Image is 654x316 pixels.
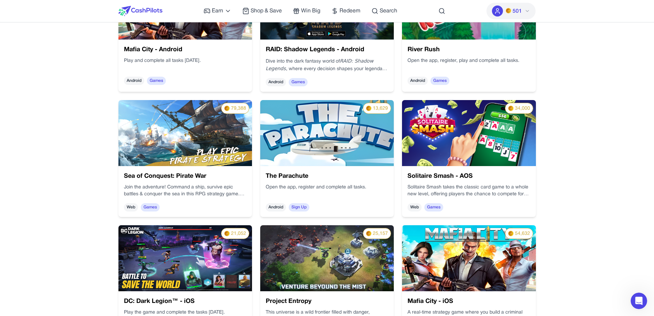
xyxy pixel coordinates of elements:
[224,231,230,236] img: PMs
[631,293,647,309] iframe: Intercom live chat
[408,203,422,211] span: Web
[266,57,388,73] p: Dive into the dark fantasy world of , where every decision shapes your legendary journey.
[408,184,530,198] div: Win real money in exciting multiplayer [DOMAIN_NAME] in a secure, fair, and ad-free gaming enviro...
[506,8,511,13] img: PMs
[124,309,246,316] p: Play the game and complete the tasks [DATE].
[508,106,514,111] img: PMs
[408,297,530,306] h3: Mafia City - iOS
[289,203,309,211] span: Sign Up
[515,230,530,237] span: 54,632
[118,100,252,166] img: 75fe42d1-c1a6-4a8c-8630-7b3dc285bdf3.jpg
[373,230,388,237] span: 25,157
[515,105,530,112] span: 34,000
[124,203,138,211] span: Web
[373,105,388,112] span: 13,629
[124,184,246,198] p: Join the adventure! Command a ship, survive epic battles & conquer the sea in this RPG strategy g...
[513,7,522,15] span: 501
[124,45,246,55] h3: Mafia City - Android
[118,225,252,291] img: 414aa5d1-4f6b-495c-9236-e0eac1aeedf4.jpg
[118,6,162,16] img: CashPilots Logo
[486,3,536,19] button: PMs501
[408,45,530,55] h3: River Rush
[266,58,374,71] em: RAID: Shadow Legends
[424,203,443,211] span: Games
[340,7,360,15] span: Redeem
[508,231,514,236] img: PMs
[124,77,144,85] span: Android
[408,77,428,85] span: Android
[260,225,394,291] img: 1e684bf2-8f9d-4108-9317-d9ed0cf0d127.webp
[301,7,320,15] span: Win Big
[408,172,530,181] h3: Solitaire Smash - AOS
[204,7,231,15] a: Earn
[293,7,320,15] a: Win Big
[366,231,371,236] img: PMs
[124,172,246,181] h3: Sea of Conquest: Pirate War
[231,105,246,112] span: 79,388
[380,7,397,15] span: Search
[408,57,530,71] div: Open the app, register, play and complete all tasks.
[289,78,308,86] span: Games
[402,225,536,291] img: 458eefe5-aead-4420-8b58-6e94704f1244.jpg
[147,77,166,85] span: Games
[251,7,282,15] span: Shop & Save
[431,77,449,85] span: Games
[124,297,246,306] h3: DC: Dark Legion™ - iOS
[242,7,282,15] a: Shop & Save
[371,7,397,15] a: Search
[266,203,286,211] span: Android
[402,100,536,166] img: pthLujYMgo6d.png
[408,184,530,198] p: Solitaire Smash takes the classic card game to a whole new level, offering players the chance to ...
[266,78,286,86] span: Android
[124,57,246,71] div: Play and complete all tasks [DATE].
[331,7,360,15] a: Redeem
[212,7,223,15] span: Earn
[141,203,160,211] span: Games
[224,106,230,111] img: PMs
[266,297,388,306] h3: Project Entropy
[266,45,388,55] h3: RAID: Shadow Legends - Android
[231,230,246,237] span: 21,052
[366,106,371,111] img: PMs
[260,100,394,166] img: 2c778e42-8f0c-43bb-8c31-87b697b9281c.jpg
[266,172,388,181] h3: The Parachute
[266,184,388,191] p: Open the app, register and complete all tasks.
